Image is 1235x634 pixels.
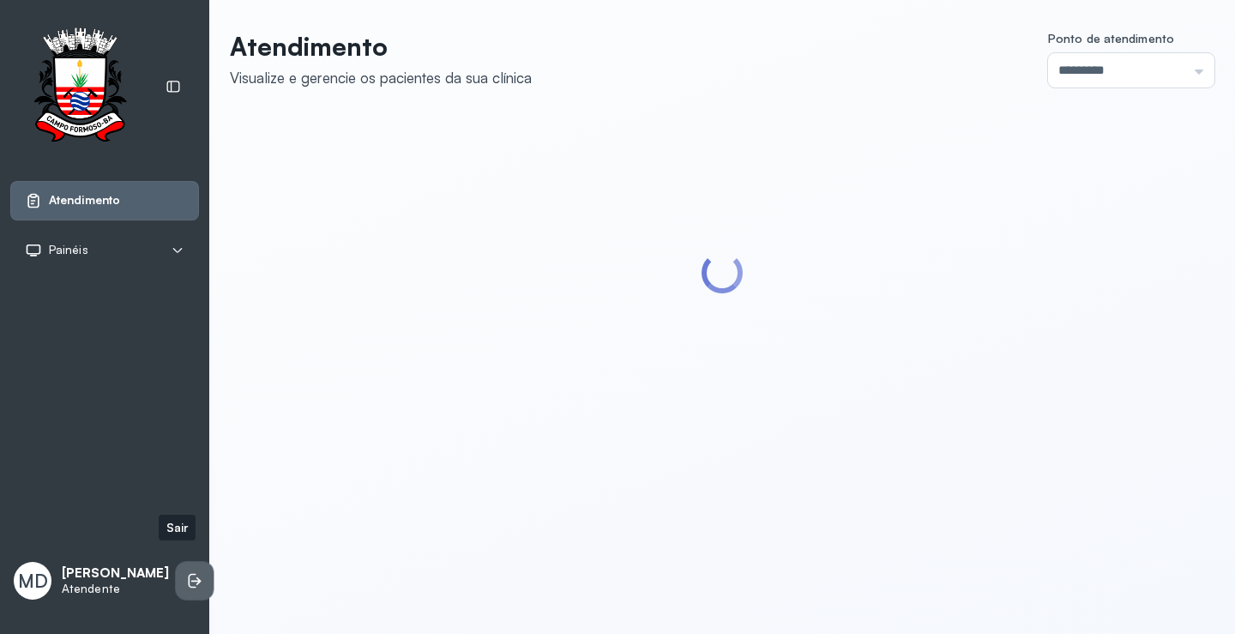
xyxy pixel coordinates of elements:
span: Ponto de atendimento [1048,31,1174,45]
span: Painéis [49,243,88,257]
div: Visualize e gerencie os pacientes da sua clínica [230,69,532,87]
span: Atendimento [49,193,120,208]
a: Atendimento [25,192,184,209]
img: Logotipo do estabelecimento [18,27,142,147]
p: [PERSON_NAME] [62,565,169,582]
p: Atendimento [230,31,532,62]
p: Atendente [62,582,169,596]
